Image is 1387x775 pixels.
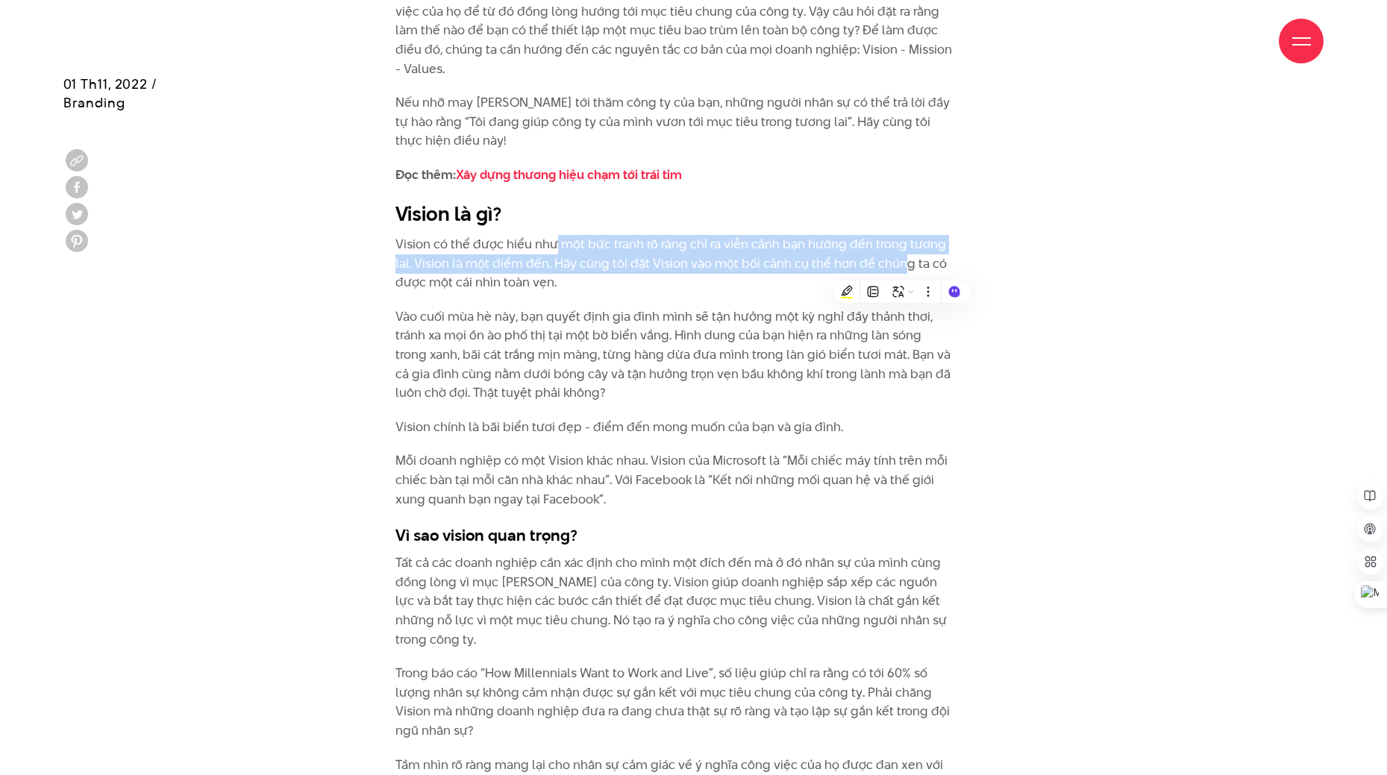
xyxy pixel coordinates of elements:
p: Vision có thể được hiểu như một bức tranh rõ ràng chỉ ra viễn cảnh bạn hướng đến trong tương lai.... [395,235,955,292]
p: Mỗi doanh nghiệp có một Vision khác nhau. Vision của Microsoft là “Mỗi chiếc máy tính trên mỗi ch... [395,451,955,509]
a: Xây dựng thương hiệu chạm tới trái tim [456,166,682,183]
strong: Vì sao vision quan trọng? [395,524,577,546]
p: Vào cuối mùa hè này, bạn quyết định gia đình mình sẽ tận hưởng một kỳ nghỉ đầy thảnh thơi, tránh ... [395,307,955,403]
p: Tất cả các doanh nghiệp cần xác định cho mình một đích đến mà ở đó nhân sự của mình cùng đồng lòn... [395,553,955,649]
span: 01 Th11, 2022 / Branding [63,75,157,112]
p: Trong báo cáo “How Millennials Want to Work and Live”, số liệu giúp chỉ ra rằng có tới 60% số lượ... [395,664,955,740]
p: Vision chính là bãi biển tươi đẹp - điểm đến mong muốn của bạn và gia đình. [395,418,955,437]
strong: Đọc thêm: [395,166,682,183]
strong: Vision là gì? [395,200,501,228]
p: Nếu nhỡ may [PERSON_NAME] tới thăm công ty của bạn, những người nhân sự có thể trả lời đầy tự hào... [395,93,955,151]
